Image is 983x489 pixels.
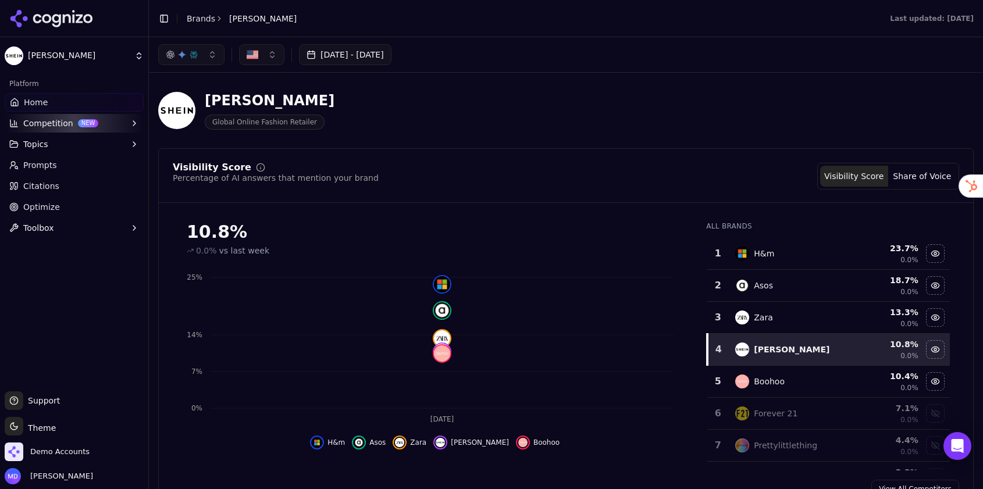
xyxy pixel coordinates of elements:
[173,172,379,184] div: Percentage of AI answers that mention your brand
[173,163,251,172] div: Visibility Score
[5,114,144,133] button: CompetitionNEW
[856,434,918,446] div: 4.4 %
[187,331,202,339] tspan: 14%
[187,13,297,24] nav: breadcrumb
[187,273,202,281] tspan: 25%
[712,438,724,452] div: 7
[900,351,918,360] span: 0.0%
[229,13,297,24] span: [PERSON_NAME]
[707,430,950,462] tr: 7prettylittlethingPrettylittlething4.4%0.0%Show prettylittlething data
[5,135,144,154] button: Topics
[5,47,23,65] img: Shein
[23,201,60,213] span: Optimize
[712,247,724,260] div: 1
[926,276,945,295] button: Hide asos data
[518,438,528,447] img: boohoo
[5,468,21,484] img: Melissa Dowd
[712,279,724,292] div: 2
[5,74,144,93] div: Platform
[516,436,560,449] button: Hide boohoo data
[187,222,683,242] div: 10.8 %
[5,156,144,174] a: Prompts
[890,14,974,23] div: Last updated: [DATE]
[23,159,57,171] span: Prompts
[856,402,918,414] div: 7.1 %
[78,119,99,127] span: NEW
[247,49,258,60] img: US
[158,92,195,129] img: Shein
[735,342,749,356] img: shein
[707,270,950,302] tr: 2asosAsos18.7%0.0%Hide asos data
[926,340,945,359] button: Hide shein data
[23,395,60,406] span: Support
[754,408,797,419] div: Forever 21
[712,310,724,324] div: 3
[706,222,950,231] div: All Brands
[434,276,450,292] img: h&m
[434,344,450,360] img: shein
[712,374,724,388] div: 5
[369,438,386,447] span: Asos
[735,438,749,452] img: prettylittlething
[433,436,509,449] button: Hide shein data
[28,51,130,61] span: [PERSON_NAME]
[5,219,144,237] button: Toolbox
[735,310,749,324] img: zara
[900,415,918,424] span: 0.0%
[754,440,817,451] div: Prettylittlething
[754,280,773,291] div: Asos
[5,468,93,484] button: Open user button
[434,330,450,347] img: zara
[434,345,450,362] img: boohoo
[434,302,450,319] img: asos
[430,415,454,423] tspan: [DATE]
[926,468,945,487] button: Show fashion nova data
[900,319,918,329] span: 0.0%
[707,302,950,334] tr: 3zaraZara13.3%0.0%Hide zara data
[754,248,774,259] div: H&m
[820,166,888,187] button: Visibility Score
[856,370,918,382] div: 10.4 %
[312,438,322,447] img: h&m
[451,438,509,447] span: [PERSON_NAME]
[187,14,215,23] a: Brands
[23,222,54,234] span: Toolbox
[856,306,918,318] div: 13.3 %
[219,245,270,256] span: vs last week
[327,438,345,447] span: H&m
[926,308,945,327] button: Hide zara data
[856,338,918,350] div: 10.8 %
[395,438,404,447] img: zara
[205,91,334,110] div: [PERSON_NAME]
[754,376,785,387] div: Boohoo
[5,93,144,112] a: Home
[707,366,950,398] tr: 5boohooBoohoo10.4%0.0%Hide boohoo data
[191,367,202,376] tspan: 7%
[533,438,560,447] span: Boohoo
[354,438,364,447] img: asos
[410,438,426,447] span: Zara
[436,438,445,447] img: shein
[707,238,950,270] tr: 1h&mH&m23.7%0.0%Hide h&m data
[943,432,971,460] div: Open Intercom Messenger
[5,442,23,461] img: Demo Accounts
[735,247,749,260] img: h&m
[707,398,950,430] tr: 6forever 21Forever 217.1%0.0%Show forever 21 data
[926,404,945,423] button: Show forever 21 data
[310,436,345,449] button: Hide h&m data
[24,97,48,108] span: Home
[735,406,749,420] img: forever 21
[926,244,945,263] button: Hide h&m data
[23,138,48,150] span: Topics
[196,245,217,256] span: 0.0%
[735,374,749,388] img: boohoo
[926,436,945,455] button: Show prettylittlething data
[856,466,918,478] div: 2.3 %
[900,287,918,297] span: 0.0%
[299,44,391,65] button: [DATE] - [DATE]
[888,166,956,187] button: Share of Voice
[5,177,144,195] a: Citations
[707,334,950,366] tr: 4shein[PERSON_NAME]10.8%0.0%Hide shein data
[713,342,724,356] div: 4
[735,279,749,292] img: asos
